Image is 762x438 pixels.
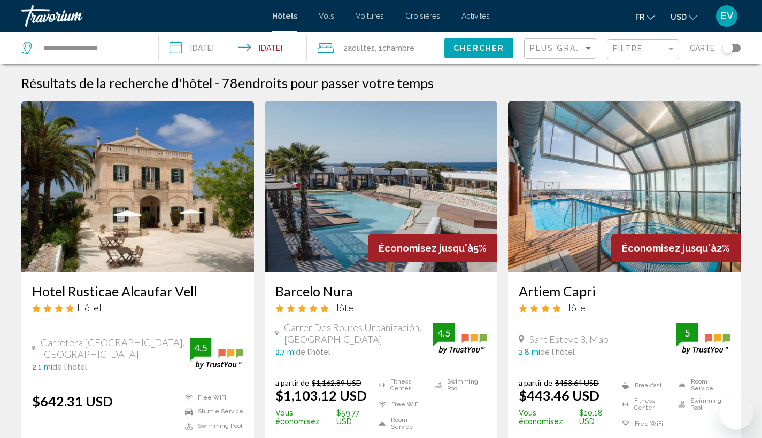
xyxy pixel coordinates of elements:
[265,101,497,272] img: Hotel image
[671,13,687,21] span: USD
[673,378,730,392] li: Room Service
[356,12,384,20] a: Voitures
[690,41,714,56] span: Carte
[32,363,52,371] span: 2.1 mi
[52,363,87,371] span: de l'hôtel
[275,409,334,426] span: Vous économisez
[238,75,434,91] span: endroits pour passer votre temps
[382,44,414,52] span: Chambre
[21,75,212,91] h1: Résultats de la recherche d'hôtel
[190,341,211,354] div: 4.5
[444,38,513,58] button: Chercher
[312,378,361,387] del: $1,162.89 USD
[617,397,673,411] li: Fitness Center
[433,326,455,339] div: 4.5
[319,12,334,20] a: Vols
[721,11,733,21] span: EV
[41,337,190,360] span: Carretera [GEOGRAPHIC_DATA], [GEOGRAPHIC_DATA]
[373,378,430,392] li: Fitness Center
[215,75,219,91] span: -
[32,393,113,409] ins: $642.31 USD
[275,409,373,426] p: $59.77 USD
[714,43,741,53] button: Toggle map
[519,387,599,403] ins: $443.46 USD
[284,322,433,345] span: Carrer Des Roures Urbanización, [GEOGRAPHIC_DATA]
[430,378,487,392] li: Swimming Pool
[676,323,730,354] img: trustyou-badge.svg
[180,393,243,402] li: Free WiFi
[519,409,617,426] p: $10.18 USD
[368,234,497,262] div: 5%
[607,38,679,60] button: Filter
[564,302,588,314] span: Hôtel
[519,378,552,387] span: a partir de
[275,348,296,356] span: 2.7 mi
[275,387,367,403] ins: $1,103.12 USD
[77,302,102,314] span: Hôtel
[530,44,593,53] mat-select: Sort by
[275,302,487,314] div: 5 star Hotel
[307,32,444,64] button: Travelers: 2 adults, 0 children
[21,5,261,27] a: Travorium
[180,421,243,431] li: Swimming Pool
[530,44,657,52] span: Plus grandes économies
[373,417,430,431] li: Room Service
[375,41,414,56] span: , 1
[32,283,243,299] a: Hotel Rusticae Alcaufar Vell
[190,338,243,369] img: trustyou-badge.svg
[348,44,375,52] span: Adultes
[713,5,741,27] button: User Menu
[461,12,490,20] a: Activités
[275,378,309,387] span: a partir de
[529,333,609,345] span: Sant Esteve 8, Mao
[453,44,504,53] span: Chercher
[617,417,673,431] li: Free WiFi
[635,9,655,25] button: Change language
[719,395,753,429] iframe: Bouton de lancement de la fenêtre de messagerie
[519,348,540,356] span: 2.8 mi
[180,408,243,417] li: Shuttle Service
[332,302,356,314] span: Hôtel
[373,397,430,411] li: Free WiFi
[611,234,741,262] div: 2%
[613,44,643,53] span: Filtre
[405,12,440,20] a: Croisières
[433,323,487,354] img: trustyou-badge.svg
[21,101,254,272] img: Hotel image
[671,9,697,25] button: Change currency
[519,409,576,426] span: Vous économisez
[272,12,297,20] a: Hôtels
[555,378,599,387] del: $453.64 USD
[159,32,307,64] button: Check-in date: Sep 3, 2025 Check-out date: Sep 5, 2025
[379,243,473,254] span: Économisez jusqu'à
[32,302,243,314] div: 4 star Hotel
[676,326,698,339] div: 5
[519,302,730,314] div: 4 star Hotel
[519,283,730,299] a: Artiem Capri
[622,243,717,254] span: Économisez jusqu'à
[540,348,575,356] span: de l'hôtel
[508,101,741,272] img: Hotel image
[673,397,730,411] li: Swimming Pool
[275,283,487,299] a: Barcelo Nura
[343,41,375,56] span: 2
[296,348,330,356] span: de l'hôtel
[635,13,644,21] span: fr
[617,378,673,392] li: Breakfast
[222,75,434,91] h2: 78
